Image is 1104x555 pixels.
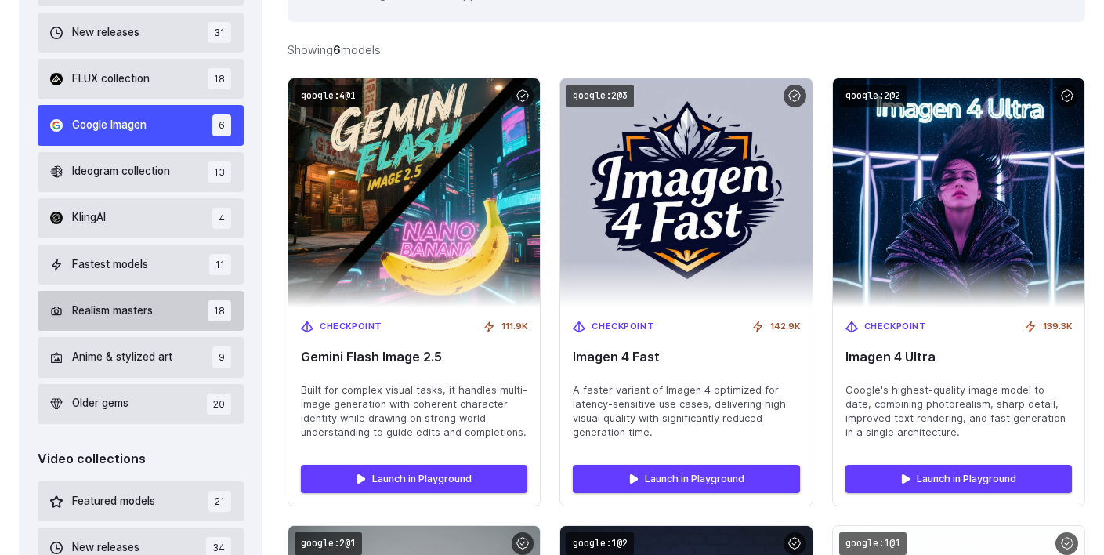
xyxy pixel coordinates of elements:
span: Checkpoint [864,320,927,334]
span: 139.3K [1043,320,1072,334]
button: Featured models 21 [38,481,244,521]
div: Showing models [288,41,381,59]
span: 142.9K [770,320,800,334]
span: 18 [208,300,231,321]
span: New releases [72,24,139,42]
span: Gemini Flash Image 2.5 [301,350,527,365]
button: New releases 31 [38,13,244,53]
span: Imagen 4 Fast [573,350,799,365]
span: 18 [208,68,231,89]
img: Imagen 4 Fast [560,78,812,307]
span: 11 [209,254,231,275]
span: A faster variant of Imagen 4 optimized for latency-sensitive use cases, delivering high visual qu... [573,383,799,440]
span: Ideogram collection [72,163,170,180]
span: 6 [212,114,231,136]
a: Launch in Playground [845,465,1072,493]
span: 13 [208,161,231,183]
a: Launch in Playground [301,465,527,493]
span: Checkpoint [592,320,654,334]
span: 20 [207,394,231,415]
span: Fastest models [72,256,148,274]
span: Featured models [72,493,155,510]
code: google:2@1 [295,532,362,555]
strong: 6 [333,43,341,56]
span: Anime & stylized art [72,349,172,366]
a: Launch in Playground [573,465,799,493]
span: Imagen 4 Ultra [845,350,1072,365]
span: 21 [208,491,231,512]
span: Built for complex visual tasks, it handles multi-image generation with coherent character identit... [301,383,527,440]
span: 31 [208,22,231,43]
div: Video collections [38,449,244,470]
span: FLUX collection [72,71,150,88]
button: Fastest models 11 [38,245,244,285]
code: google:4@1 [295,85,362,107]
button: KlingAI 4 [38,198,244,238]
span: Google Imagen [72,117,147,134]
button: Google Imagen 6 [38,105,244,145]
span: 111.9K [501,320,527,334]
code: google:1@2 [566,532,634,555]
button: Ideogram collection 13 [38,152,244,192]
code: google:1@1 [839,532,907,555]
span: Older gems [72,395,128,412]
span: 4 [212,208,231,229]
button: Realism masters 18 [38,291,244,331]
span: Google's highest-quality image model to date, combining photorealism, sharp detail, improved text... [845,383,1072,440]
button: FLUX collection 18 [38,59,244,99]
span: KlingAI [72,209,106,227]
button: Anime & stylized art 9 [38,337,244,377]
code: google:2@2 [839,85,907,107]
img: Gemini Flash Image 2.5 [288,78,540,307]
img: Imagen 4 Ultra [833,78,1084,307]
span: Checkpoint [320,320,382,334]
button: Older gems 20 [38,384,244,424]
code: google:2@3 [566,85,634,107]
span: Realism masters [72,303,153,320]
span: 9 [212,346,231,368]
